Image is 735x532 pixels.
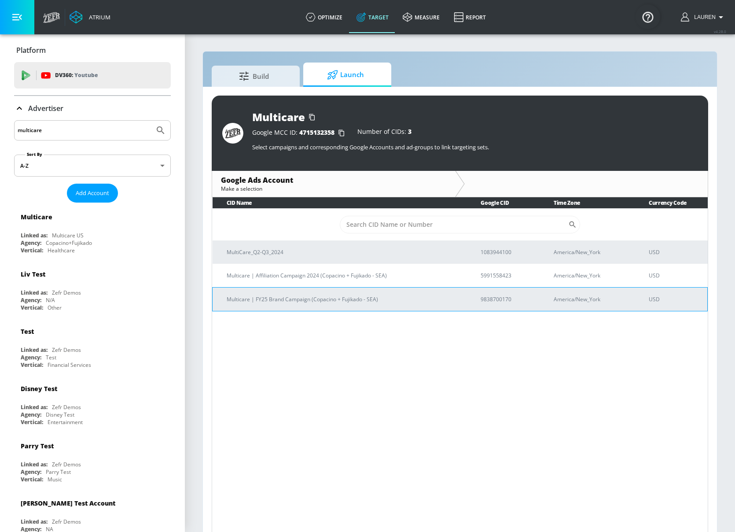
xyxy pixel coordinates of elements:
[14,62,171,89] div: DV360: Youtube
[46,296,55,304] div: N/A
[227,271,460,280] p: Multicare | Affiliation Campaign 2024 (Copacino + Fujikado - SEA)
[67,184,118,203] button: Add Account
[46,468,71,476] div: Parry Test
[213,197,467,208] th: CID Name
[14,38,171,63] div: Platform
[21,403,48,411] div: Linked as:
[55,70,98,80] p: DV360:
[252,129,349,137] div: Google MCC ID:
[554,271,628,280] p: America/New_York
[14,435,171,485] div: Parry TestLinked as:Zefr DemosAgency:Parry TestVertical:Music
[151,121,170,140] button: Submit Search
[252,110,305,124] div: Multicare
[21,499,115,507] div: [PERSON_NAME] Test Account
[14,206,171,256] div: MulticareLinked as:Multicare USAgency:Copacino+FujikadoVertical:Healthcare
[18,125,151,136] input: Search by name
[21,354,41,361] div: Agency:
[48,304,62,311] div: Other
[74,70,98,80] p: Youtube
[21,468,41,476] div: Agency:
[227,295,459,304] p: Multicare | FY25 Brand Campaign (Copacino + Fujikado - SEA)
[396,1,447,33] a: measure
[349,1,396,33] a: Target
[220,66,287,87] span: Build
[649,271,701,280] p: USD
[681,12,726,22] button: Lauren
[46,239,92,247] div: Copacino+Fujikado
[52,518,81,525] div: Zefr Demos
[481,248,533,257] p: 1083944100
[21,327,34,336] div: Test
[447,1,493,33] a: Report
[14,96,171,121] div: Advertiser
[21,213,52,221] div: Multicare
[340,216,581,233] div: Search CID Name or Number
[21,411,41,418] div: Agency:
[540,197,635,208] th: Time Zone
[467,197,540,208] th: Google CID
[46,354,56,361] div: Test
[14,321,171,371] div: TestLinked as:Zefr DemosAgency:TestVertical:Financial Services
[21,304,43,311] div: Vertical:
[299,128,334,137] span: 4715132358
[21,442,54,450] div: Parry Test
[21,296,41,304] div: Agency:
[21,384,57,393] div: Disney Test
[252,143,698,151] p: Select campaigns and corresponding Google Accounts and ad-groups to link targeting sets.
[554,295,628,304] p: America/New_York
[481,271,533,280] p: 5991558423
[21,476,43,483] div: Vertical:
[21,289,48,296] div: Linked as:
[52,403,81,411] div: Zefr Demos
[85,13,110,21] div: Atrium
[21,270,45,278] div: Liv Test
[21,247,43,254] div: Vertical:
[636,4,660,29] button: Open Resource Center
[635,197,708,208] th: Currency Code
[52,346,81,354] div: Zefr Demos
[14,263,171,314] div: Liv TestLinked as:Zefr DemosAgency:N/AVertical:Other
[14,155,171,177] div: A-Z
[408,127,412,136] span: 3
[312,64,379,85] span: Launch
[21,346,48,354] div: Linked as:
[21,418,43,426] div: Vertical:
[21,361,43,369] div: Vertical:
[21,518,48,525] div: Linked as:
[340,216,569,233] input: Search CID Name or Number
[299,1,349,33] a: optimize
[212,171,455,197] div: Google Ads AccountMake a selection
[481,295,533,304] p: 9838700170
[691,14,716,20] span: login as: lauren.bacher@zefr.com
[48,247,75,254] div: Healthcare
[76,188,109,198] span: Add Account
[52,289,81,296] div: Zefr Demos
[14,378,171,428] div: Disney TestLinked as:Zefr DemosAgency:Disney TestVertical:Entertainment
[70,11,110,24] a: Atrium
[48,476,62,483] div: Music
[649,248,701,257] p: USD
[16,45,46,55] p: Platform
[21,232,48,239] div: Linked as:
[21,461,48,468] div: Linked as:
[554,248,628,257] p: America/New_York
[48,418,83,426] div: Entertainment
[221,175,446,185] div: Google Ads Account
[649,295,700,304] p: USD
[227,248,460,257] p: MultiCare_Q2-Q3_2024
[357,129,412,137] div: Number of CIDs:
[21,239,41,247] div: Agency:
[25,151,44,157] label: Sort By
[714,29,726,34] span: v 4.28.0
[28,103,63,113] p: Advertiser
[46,411,74,418] div: Disney Test
[221,185,446,192] div: Make a selection
[52,461,81,468] div: Zefr Demos
[48,361,91,369] div: Financial Services
[52,232,84,239] div: Multicare US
